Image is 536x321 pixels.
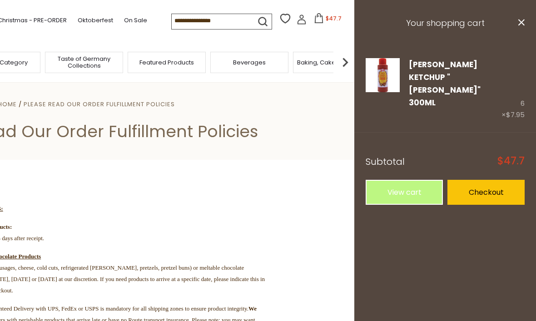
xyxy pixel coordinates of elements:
[501,58,525,121] div: 6 ×
[497,156,525,166] span: $47.7
[233,59,266,66] a: Beverages
[366,155,405,168] span: Subtotal
[366,58,400,121] a: Hela Curry Gewurz Ketchup Scharf
[326,15,342,22] span: $47.7
[308,13,347,27] button: $47.7
[139,59,194,66] a: Featured Products
[297,59,367,66] a: Baking, Cakes, Desserts
[24,100,175,109] a: Please Read Our Order Fulfillment Policies
[124,15,147,25] a: On Sale
[447,180,525,205] a: Checkout
[366,180,443,205] a: View cart
[48,55,120,69] a: Taste of Germany Collections
[506,110,525,119] span: $7.95
[78,15,113,25] a: Oktoberfest
[366,58,400,92] img: Hela Curry Gewurz Ketchup Scharf
[336,53,354,71] img: next arrow
[409,59,481,109] a: [PERSON_NAME] Ketchup "[PERSON_NAME]" 300ml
